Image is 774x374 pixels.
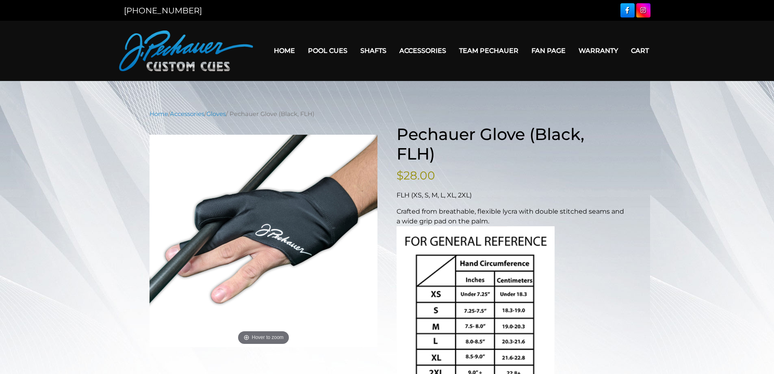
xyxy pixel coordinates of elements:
a: Pool Cues [301,40,354,61]
a: Gloves [206,110,226,118]
img: Pechauer Custom Cues [119,31,253,71]
bdi: 28.00 [397,168,435,182]
a: [PHONE_NUMBER] [124,6,202,15]
nav: Breadcrumb [150,109,625,118]
span: $ [397,168,403,182]
a: Fan Page [525,40,572,61]
a: Cart [624,40,655,61]
a: Warranty [572,40,624,61]
p: FLH (XS, S, M, L, XL, 2XL) [397,190,625,200]
img: black-glove [150,135,378,347]
a: Home [267,40,301,61]
a: Shafts [354,40,393,61]
a: black-gloveHover to zoom [150,135,378,347]
a: Accessories [393,40,453,61]
a: Accessories [170,110,204,118]
a: Home [150,110,168,118]
h1: Pechauer Glove (Black, FLH) [397,125,625,164]
a: Team Pechauer [453,40,525,61]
